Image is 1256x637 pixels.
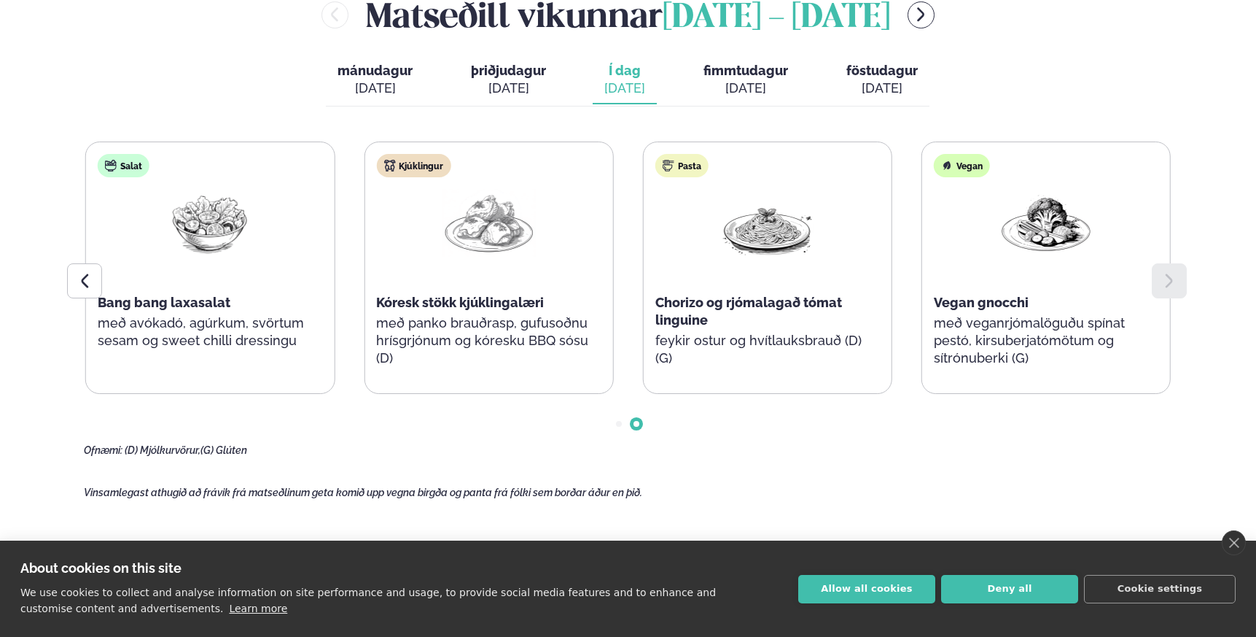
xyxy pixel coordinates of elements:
img: chicken.svg [383,160,395,171]
div: [DATE] [471,80,546,97]
div: [DATE] [703,80,788,97]
button: fimmtudagur [DATE] [692,56,800,104]
span: mánudagur [338,63,413,78]
span: föstudagur [846,63,918,78]
div: [DATE] [604,80,645,97]
img: Vegan.png [999,189,1093,257]
span: Í dag [604,62,645,80]
span: Go to slide 2 [633,421,639,427]
span: [DATE] - [DATE] [663,2,890,34]
div: Salat [98,154,149,177]
img: Chicken-thighs.png [442,189,535,257]
p: We use cookies to collect and analyse information on site performance and usage, to provide socia... [20,587,716,614]
span: Vegan gnocchi [934,295,1029,310]
span: Vinsamlegast athugið að frávik frá matseðlinum geta komið upp vegna birgða og panta frá fólki sem... [84,487,642,498]
p: með panko brauðrasp, gufusoðnu hrísgrjónum og kóresku BBQ sósu (D) [376,314,601,367]
div: Kjúklingur [376,154,450,177]
p: feykir ostur og hvítlauksbrauð (D) (G) [655,332,880,367]
div: [DATE] [846,80,918,97]
div: Vegan [934,154,990,177]
img: Vegan.svg [941,160,953,171]
div: Pasta [655,154,709,177]
img: Spagetti.png [721,189,814,257]
button: menu-btn-left [321,1,348,28]
strong: About cookies on this site [20,560,182,576]
p: með veganrjómalöguðu spínat pestó, kirsuberjatómötum og sítrónuberki (G) [934,314,1158,367]
button: Cookie settings [1084,575,1236,603]
span: Chorizo og rjómalagað tómat linguine [655,295,842,328]
button: föstudagur [DATE] [835,56,929,104]
a: Learn more [229,603,287,614]
button: mánudagur [DATE] [326,56,424,104]
span: Go to slide 1 [616,421,622,427]
img: salad.svg [105,160,117,171]
span: þriðjudagur [471,63,546,78]
button: Í dag [DATE] [593,56,657,104]
img: pasta.svg [663,160,674,171]
span: (G) Glúten [200,444,247,456]
button: Allow all cookies [798,575,935,603]
p: með avókadó, agúrkum, svörtum sesam og sweet chilli dressingu [98,314,322,350]
button: Deny all [941,575,1078,603]
span: Kóresk stökk kjúklingalæri [376,295,544,310]
img: Salad.png [163,189,257,257]
a: close [1222,530,1246,555]
button: menu-btn-right [908,1,935,28]
button: þriðjudagur [DATE] [459,56,558,104]
span: (D) Mjólkurvörur, [125,444,200,456]
span: fimmtudagur [703,63,788,78]
span: Bang bang laxasalat [98,295,230,310]
div: [DATE] [338,80,413,97]
span: Ofnæmi: [84,444,122,456]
